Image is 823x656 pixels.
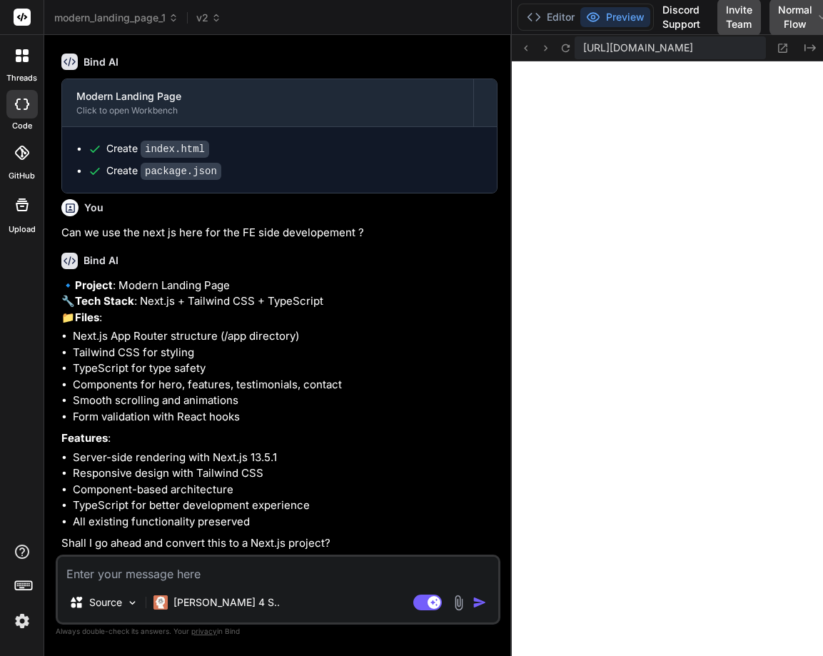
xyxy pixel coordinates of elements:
[126,597,138,609] img: Pick Models
[73,409,498,425] li: Form validation with React hooks
[73,360,498,377] li: TypeScript for type safety
[106,163,221,178] div: Create
[76,89,459,104] div: Modern Landing Page
[89,595,122,610] p: Source
[73,482,498,498] li: Component-based architecture
[73,450,498,466] li: Server-side rendering with Next.js 13.5.1
[778,3,812,31] span: Normal Flow
[61,535,498,552] p: Shall I go ahead and convert this to a Next.js project?
[12,120,32,132] label: code
[84,253,118,268] h6: Bind AI
[173,595,280,610] p: [PERSON_NAME] 4 S..
[196,11,221,25] span: v2
[73,465,498,482] li: Responsive design with Tailwind CSS
[10,609,34,633] img: settings
[61,430,498,447] p: :
[54,11,178,25] span: modern_landing_page_1
[61,431,108,445] strong: Features
[9,223,36,236] label: Upload
[61,225,498,241] p: Can we use the next js here for the FE side developement ?
[583,41,693,55] span: [URL][DOMAIN_NAME]
[473,595,487,610] img: icon
[84,55,118,69] h6: Bind AI
[191,627,217,635] span: privacy
[73,498,498,514] li: TypeScript for better development experience
[521,7,580,27] button: Editor
[73,377,498,393] li: Components for hero, features, testimonials, contact
[153,595,168,610] img: Claude 4 Sonnet
[75,294,134,308] strong: Tech Stack
[62,79,473,126] button: Modern Landing PageClick to open Workbench
[141,141,209,158] code: index.html
[450,595,467,611] img: attachment
[141,163,221,180] code: package.json
[580,7,650,27] button: Preview
[76,105,459,116] div: Click to open Workbench
[61,278,498,326] p: 🔹 : Modern Landing Page 🔧 : Next.js + Tailwind CSS + TypeScript 📁 :
[56,625,500,638] p: Always double-check its answers. Your in Bind
[84,201,103,215] h6: You
[73,345,498,361] li: Tailwind CSS for styling
[73,393,498,409] li: Smooth scrolling and animations
[9,170,35,182] label: GitHub
[6,72,37,84] label: threads
[73,328,498,345] li: Next.js App Router structure (/app directory)
[73,514,498,530] li: All existing functionality preserved
[75,278,113,292] strong: Project
[106,141,209,156] div: Create
[75,311,99,324] strong: Files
